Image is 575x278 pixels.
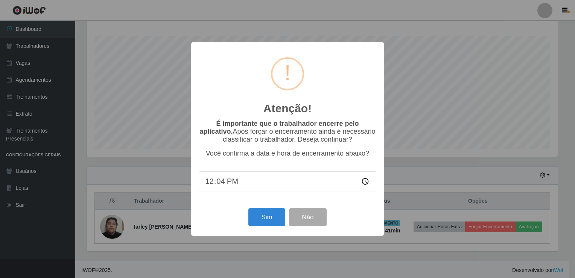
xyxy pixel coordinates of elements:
[199,150,376,157] p: Você confirma a data e hora de encerramento abaixo?
[263,102,312,115] h2: Atenção!
[199,120,359,135] b: É importante que o trabalhador encerre pelo aplicativo.
[248,208,285,226] button: Sim
[289,208,326,226] button: Não
[199,120,376,144] p: Após forçar o encerramento ainda é necessário classificar o trabalhador. Deseja continuar?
